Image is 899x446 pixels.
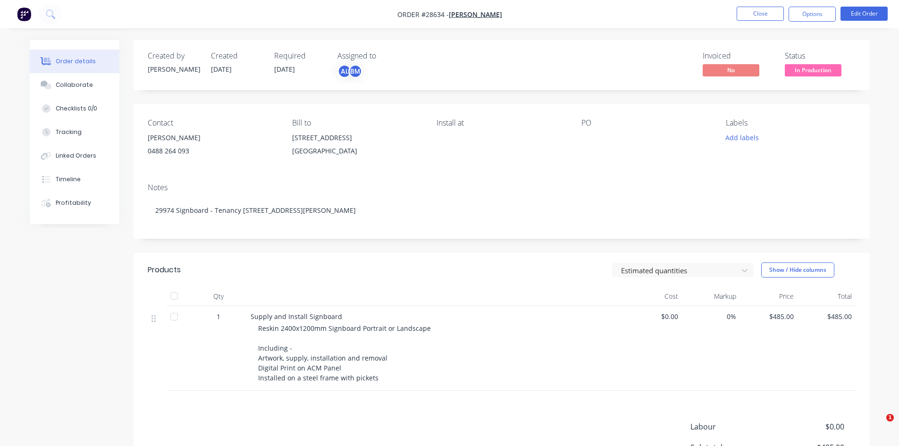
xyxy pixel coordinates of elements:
span: 1 [886,414,894,421]
span: $0.00 [628,311,679,321]
div: Required [274,51,326,60]
div: BM [348,64,362,78]
div: Order details [56,57,96,66]
div: Notes [148,183,856,192]
div: Tracking [56,128,82,136]
span: 0% [686,311,736,321]
button: Close [737,7,784,21]
button: Checklists 0/0 [30,97,119,120]
button: Profitability [30,191,119,215]
span: Reskin 2400x1200mm Signboard Portrait or Landscape Including - Artwork, supply, installation and ... [258,324,431,382]
span: No [703,64,759,76]
div: Markup [682,287,740,306]
button: Collaborate [30,73,119,97]
div: Created by [148,51,200,60]
div: [PERSON_NAME] [148,131,277,144]
div: PO [581,118,711,127]
div: Checklists 0/0 [56,104,97,113]
div: Created [211,51,263,60]
a: [PERSON_NAME] [449,10,502,19]
div: Total [798,287,856,306]
div: 0488 264 093 [148,144,277,158]
button: Options [789,7,836,22]
div: Products [148,264,181,276]
div: Profitability [56,199,91,207]
button: Tracking [30,120,119,144]
div: Status [785,51,856,60]
span: Labour [690,421,774,432]
span: In Production [785,64,841,76]
div: Invoiced [703,51,773,60]
div: 29974 Signboard - Tenancy [STREET_ADDRESS][PERSON_NAME] [148,196,856,225]
div: Collaborate [56,81,93,89]
button: Order details [30,50,119,73]
span: 1 [217,311,220,321]
span: [DATE] [274,65,295,74]
span: $485.00 [801,311,852,321]
div: Assigned to [337,51,432,60]
div: [STREET_ADDRESS][GEOGRAPHIC_DATA] [292,131,421,161]
div: [PERSON_NAME] [148,64,200,74]
div: Contact [148,118,277,127]
button: Timeline [30,168,119,191]
iframe: Intercom live chat [867,414,890,437]
span: [DATE] [211,65,232,74]
div: Linked Orders [56,151,96,160]
button: Edit Order [840,7,888,21]
button: In Production [785,64,841,78]
button: Linked Orders [30,144,119,168]
span: $0.00 [774,421,844,432]
div: Install at [437,118,566,127]
div: Qty [190,287,247,306]
div: Cost [624,287,682,306]
span: Supply and Install Signboard [251,312,342,321]
img: Factory [17,7,31,21]
div: [PERSON_NAME]0488 264 093 [148,131,277,161]
span: Order #28634 - [397,10,449,19]
div: AL [337,64,352,78]
div: Timeline [56,175,81,184]
div: [STREET_ADDRESS] [292,131,421,144]
span: $485.00 [744,311,794,321]
button: Add labels [721,131,764,144]
div: Bill to [292,118,421,127]
div: Price [740,287,798,306]
div: [GEOGRAPHIC_DATA] [292,144,421,158]
button: ALBM [337,64,362,78]
div: Labels [726,118,855,127]
button: Show / Hide columns [761,262,834,278]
